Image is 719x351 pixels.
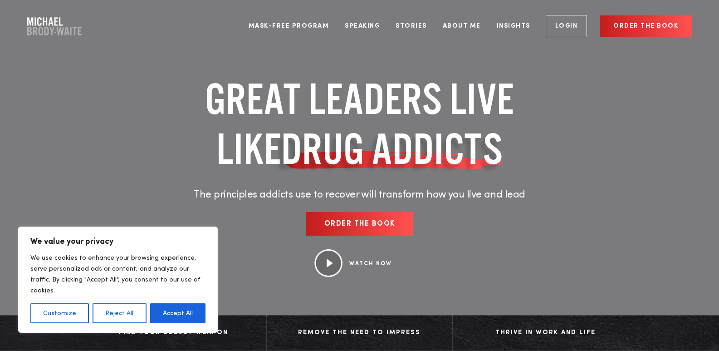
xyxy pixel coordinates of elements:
[194,190,525,200] span: The principles addicts use to recover will transform how you live and lead
[324,220,395,227] span: Order the book
[27,17,82,35] a: Company Logo Company Logo
[30,236,205,247] p: We value your privacy
[389,9,434,43] a: Stories
[490,9,537,43] a: Insights
[150,303,205,323] button: Accept All
[436,9,488,43] a: About Me
[600,15,692,37] a: Order the book
[276,326,443,340] div: Remove The Need to Impress
[306,212,413,236] a: Order the book
[18,227,218,333] div: We value your privacy
[349,261,392,267] a: WATCH NOW
[462,326,630,340] div: Thrive in Work and Life
[90,326,257,340] div: Find Your Secret Weapon
[281,124,503,174] span: DRUG ADDICTS
[546,15,587,37] a: Login
[93,303,146,323] button: Reject All
[149,74,571,174] h1: GREAT LEADERS LIVE LIKE
[338,9,386,43] a: Speaking
[314,249,342,277] img: Play
[30,252,205,296] p: We use cookies to enhance your browsing experience, serve personalized ads or content, and analyz...
[30,303,89,323] button: Customize
[242,9,336,43] a: Mask-Free Program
